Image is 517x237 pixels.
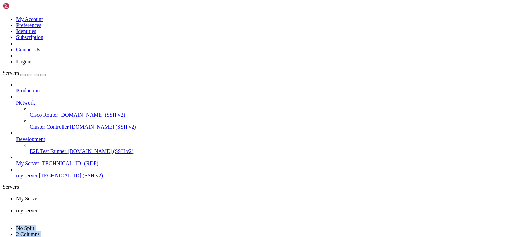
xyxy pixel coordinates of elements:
span: E2E Test Runner [30,148,66,154]
span: Development [16,136,45,142]
span: My Server [16,160,39,166]
a: E2E Test Runner [DOMAIN_NAME] (SSH v2) [30,148,514,154]
span: [DOMAIN_NAME] (SSH v2) [70,124,136,130]
a: Network [16,100,514,106]
span: My Server [16,196,39,201]
a: Cisco Router [DOMAIN_NAME] (SSH v2) [30,112,514,118]
span: [TECHNICAL_ID] (RDP) [40,160,98,166]
li: Network [16,94,514,130]
a: Servers [3,70,46,76]
a: 2 Columns [16,231,40,237]
li: Cluster Controller [DOMAIN_NAME] (SSH v2) [30,118,514,130]
li: Cisco Router [DOMAIN_NAME] (SSH v2) [30,106,514,118]
a: My Account [16,16,43,22]
a: My Server [16,196,514,208]
span: Cisco Router [30,112,58,118]
a: Subscription [16,34,43,40]
li: Production [16,82,514,94]
a: Cluster Controller [DOMAIN_NAME] (SSH v2) [30,124,514,130]
img: Shellngn [3,3,41,9]
a:  [16,214,514,220]
a: Logout [16,59,32,64]
div: (60, 1) [173,8,176,14]
a: My Server [TECHNICAL_ID] (RDP) [16,160,514,167]
a: Development [16,136,514,142]
span: (wget [DOMAIN_NAME]/[DOMAIN_NAME] -4O [DOMAIN_NAME] || curl [DOMAIN_NAME]/[DOMAIN_NAME] -Lo [DOMA... [51,3,450,8]
a:  [16,202,514,208]
x-row: root@vmi2744066:~# [3,3,429,8]
li: E2E Test Runner [DOMAIN_NAME] (SSH v2) [30,142,514,154]
a: Preferences [16,22,41,28]
span: Network [16,100,35,106]
span: Servers [3,70,19,76]
a: No Split [16,225,34,231]
a: Identities [16,28,36,34]
span: [DOMAIN_NAME] (SSH v2) [68,148,134,154]
a: Production [16,88,514,94]
a: my server [TECHNICAL_ID] (SSH v2) [16,173,514,179]
span: a35-28acd3b137c1 -i=cba81b78-e8a5-4c2b-b620-3deff4e0b735 -y [5,8,164,14]
span: Cluster Controller [30,124,69,130]
li: my server [TECHNICAL_ID] (SSH v2) [16,167,514,179]
span: 8 [3,8,5,14]
li: My Server [TECHNICAL_ID] (RDP) [16,154,514,167]
li: Development [16,130,514,154]
span: my server [16,173,38,178]
span: [TECHNICAL_ID] (SSH v2) [39,173,103,178]
span: my server [16,208,38,213]
span: [DOMAIN_NAME] (SSH v2) [59,112,125,118]
span: Production [16,88,40,93]
div: Servers [3,184,514,190]
a: Contact Us [16,47,40,52]
a: my server [16,208,514,220]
